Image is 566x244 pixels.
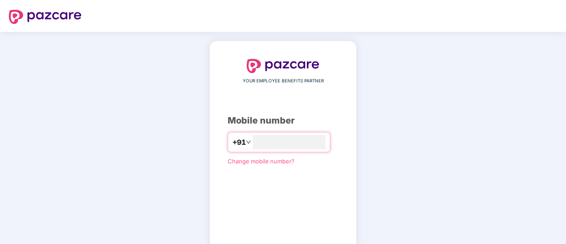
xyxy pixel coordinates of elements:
[233,137,246,148] span: +91
[243,77,324,85] span: YOUR EMPLOYEE BENEFITS PARTNER
[9,10,81,24] img: logo
[246,139,251,145] span: down
[247,59,319,73] img: logo
[228,158,295,165] a: Change mobile number?
[228,114,338,128] div: Mobile number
